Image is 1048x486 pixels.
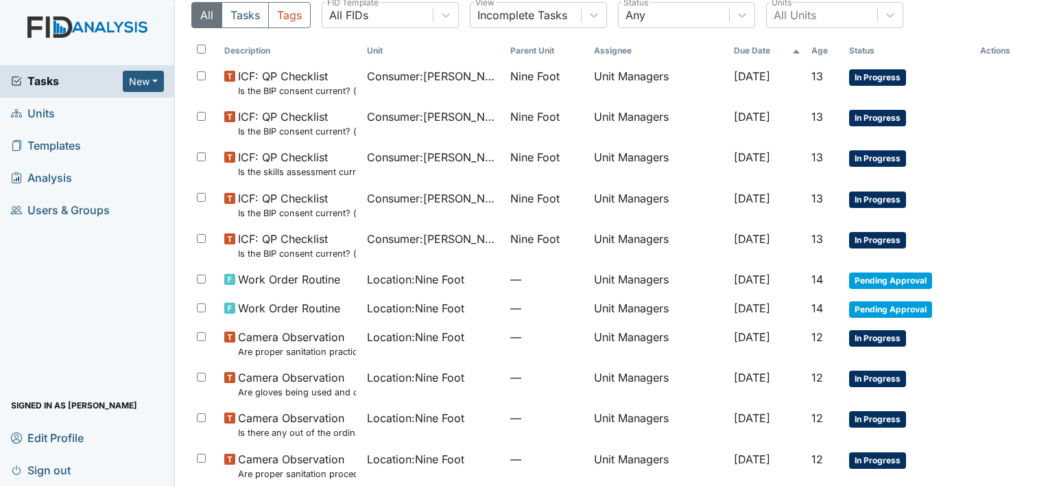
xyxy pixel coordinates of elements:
td: Unit Managers [588,62,728,103]
span: 14 [811,301,823,315]
td: Unit Managers [588,445,728,486]
span: 13 [811,69,823,83]
button: All [191,2,222,28]
th: Toggle SortBy [361,39,504,62]
span: 14 [811,273,823,286]
span: Nine Foot [510,68,560,84]
td: Unit Managers [588,185,728,225]
td: Unit Managers [588,266,728,294]
span: Consumer : [PERSON_NAME] [367,231,499,247]
span: ICF: QP Checklist Is the BIP consent current? (document the date, BIP number in the comment section) [238,108,356,138]
span: Camera Observation Are proper sanitation procedures followed? [238,451,356,481]
span: Location : Nine Foot [367,271,464,288]
span: Nine Foot [510,108,560,125]
span: 13 [811,150,823,164]
button: New [123,71,164,92]
span: [DATE] [734,150,770,164]
span: Camera Observation Are proper sanitation practices used by staff and encouraged with consumers? [238,329,356,358]
small: Is there any out of the ordinary cell phone usage? [238,426,356,439]
small: Is the BIP consent current? (document the date, BIP number in the comment section) [238,125,356,138]
span: — [510,300,583,316]
th: Toggle SortBy [505,39,588,62]
td: Unit Managers [588,323,728,364]
td: Unit Managers [588,225,728,266]
span: ICF: QP Checklist Is the skills assessment current? (document the date in the comment section) [238,149,356,178]
input: Toggle All Rows Selected [197,45,206,54]
th: Actions [975,39,1032,62]
span: Location : Nine Foot [367,329,464,345]
th: Toggle SortBy [844,39,974,62]
span: Consumer : [PERSON_NAME] [367,108,499,125]
span: Work Order Routine [238,300,340,316]
span: — [510,410,583,426]
th: Toggle SortBy [806,39,844,62]
th: Assignee [588,39,728,62]
span: Pending Approval [849,301,932,318]
span: In Progress [849,330,906,347]
span: In Progress [849,232,906,248]
span: 13 [811,232,823,246]
span: Consumer : [PERSON_NAME] [367,149,499,165]
span: 12 [811,371,823,384]
span: In Progress [849,69,906,86]
span: [DATE] [734,232,770,246]
span: [DATE] [734,192,770,205]
span: In Progress [849,371,906,387]
div: All FIDs [329,7,368,23]
small: Is the skills assessment current? (document the date in the comment section) [238,165,356,178]
td: Unit Managers [588,404,728,445]
small: Is the BIP consent current? (document the date, BIP number in the comment section) [238,207,356,220]
small: Is the BIP consent current? (document the date, BIP number in the comment section) [238,247,356,260]
span: Templates [11,135,81,157]
span: 12 [811,452,823,466]
span: Nine Foot [510,149,560,165]
span: [DATE] [734,411,770,425]
span: Analysis [11,167,72,189]
span: — [510,271,583,288]
span: Sign out [11,459,71,481]
th: Toggle SortBy [728,39,806,62]
span: Users & Groups [11,200,110,221]
span: [DATE] [734,301,770,315]
span: [DATE] [734,330,770,344]
span: Location : Nine Foot [367,451,464,467]
td: Unit Managers [588,364,728,404]
span: — [510,369,583,386]
div: Any [626,7,645,23]
span: 12 [811,411,823,425]
span: ICF: QP Checklist Is the BIP consent current? (document the date, BIP number in the comment section) [238,231,356,260]
span: Nine Foot [510,231,560,247]
span: In Progress [849,150,906,167]
span: [DATE] [734,452,770,466]
span: 13 [811,192,823,205]
span: Edit Profile [11,427,84,448]
small: Are proper sanitation procedures followed? [238,467,356,481]
span: Work Order Routine [238,271,340,288]
span: In Progress [849,411,906,428]
span: — [510,329,583,345]
button: Tags [268,2,311,28]
span: — [510,451,583,467]
span: In Progress [849,110,906,126]
span: Camera Observation Are gloves being used and changed as needed? [238,369,356,399]
span: ICF: QP Checklist Is the BIP consent current? (document the date, BIP number in the comment section) [238,68,356,97]
span: In Progress [849,192,906,208]
span: 13 [811,110,823,124]
span: In Progress [849,452,906,469]
a: Tasks [11,73,123,89]
small: Are proper sanitation practices used by staff and encouraged with consumers? [238,345,356,358]
span: Pending Approval [849,273,932,289]
span: [DATE] [734,371,770,384]
div: All Units [774,7,816,23]
span: [DATE] [734,110,770,124]
span: Location : Nine Foot [367,410,464,426]
span: Signed in as [PERSON_NAME] [11,395,137,416]
td: Unit Managers [588,143,728,184]
small: Is the BIP consent current? (document the date, BIP number in the comment section) [238,84,356,97]
span: Consumer : [PERSON_NAME] [367,190,499,207]
span: 12 [811,330,823,344]
button: Tasks [222,2,269,28]
span: Location : Nine Foot [367,369,464,386]
div: Incomplete Tasks [477,7,567,23]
